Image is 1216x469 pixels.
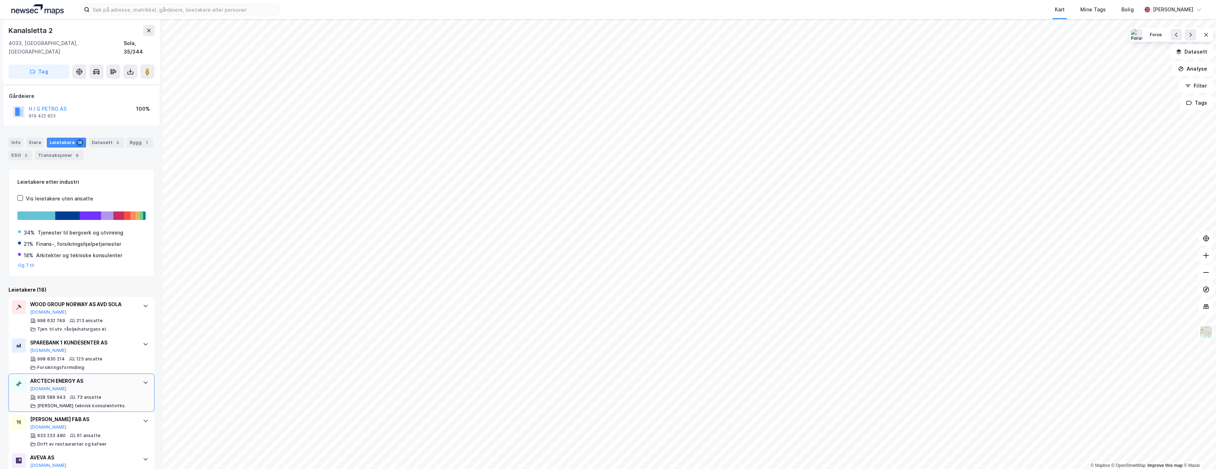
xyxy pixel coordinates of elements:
div: 6 [74,152,81,159]
button: Datasett [1170,45,1213,59]
div: 61 ansatte [77,433,101,438]
div: 21% [24,240,33,248]
div: Gårdeiere [9,92,154,100]
div: [PERSON_NAME] [1153,5,1193,14]
img: logo.a4113a55bc3d86da70a041830d287a7e.svg [11,4,64,15]
button: Analyse [1172,62,1213,76]
div: Leietakere (18) [9,286,154,294]
div: Info [9,138,23,148]
a: Improve this map [1148,463,1183,468]
div: 998 830 214 [37,356,65,362]
a: OpenStreetMap [1111,463,1146,468]
div: Drift av restauranter og kafeer [37,441,107,447]
div: Forsikringsformidling [37,365,84,370]
div: WOOD GROUP NORWAY AS AVD SOLA [30,300,136,309]
div: 5 [114,139,121,146]
div: 213 ansatte [77,318,103,324]
div: 2 [22,152,29,159]
div: Bygg [127,138,153,148]
div: Bolig [1121,5,1134,14]
div: Kart [1055,5,1065,14]
div: Vis leietakere uten ansatte [26,194,93,203]
button: [DOMAIN_NAME] [30,309,67,315]
button: Filter [1179,79,1213,93]
button: [DOMAIN_NAME] [30,424,67,430]
button: Forus [1145,29,1167,40]
div: AVEVA AS [30,453,136,462]
img: Z [1199,325,1213,339]
div: SPAREBANK 1 KUNDESENTER AS [30,338,136,347]
div: Forus [1150,32,1162,38]
div: ESG [9,150,32,160]
button: Og 7 til [18,263,34,268]
div: 4033, [GEOGRAPHIC_DATA], [GEOGRAPHIC_DATA] [9,39,124,56]
div: Transaksjoner [35,150,84,160]
div: 34% [24,228,35,237]
div: Leietakere etter industri [17,178,146,186]
div: [PERSON_NAME] teknisk konsulentvirks. [37,403,126,409]
button: [DOMAIN_NAME] [30,386,67,392]
input: Søk på adresse, matrikkel, gårdeiere, leietakere eller personer [90,4,279,15]
button: Tag [9,65,69,79]
div: 125 ansatte [76,356,102,362]
img: Forus [1131,29,1142,40]
iframe: Chat Widget [1181,435,1216,469]
div: Mine Tags [1080,5,1106,14]
div: Finans-, forsikringshjelpetjenester [36,240,121,248]
div: Sola, 35/344 [124,39,154,56]
div: Leietakere [47,138,86,148]
div: 919 422 823 [29,113,56,119]
div: Tjenester til bergverk og utvinning [38,228,123,237]
button: [DOMAIN_NAME] [30,348,67,353]
div: Kontrollprogram for chat [1181,435,1216,469]
div: 73 ansatte [77,394,101,400]
div: [PERSON_NAME] F&B AS [30,415,136,424]
button: Tags [1180,96,1213,110]
div: Datasett [89,138,124,148]
div: Arkitekter og tekniske konsulenter [36,251,122,260]
div: Tjen. til utv. råolje/naturgass el. [37,326,107,332]
div: 933 233 480 [37,433,66,438]
a: Mapbox [1091,463,1110,468]
button: [DOMAIN_NAME] [30,463,67,468]
div: 18% [24,251,33,260]
div: 928 589 943 [37,394,66,400]
div: Kanalsletta 2 [9,25,54,36]
div: 100% [136,105,150,113]
div: 18 [76,139,83,146]
div: 1 [143,139,150,146]
div: ARCTECH ENERGY AS [30,377,136,385]
div: 998 632 749 [37,318,65,324]
div: Eiere [26,138,44,148]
